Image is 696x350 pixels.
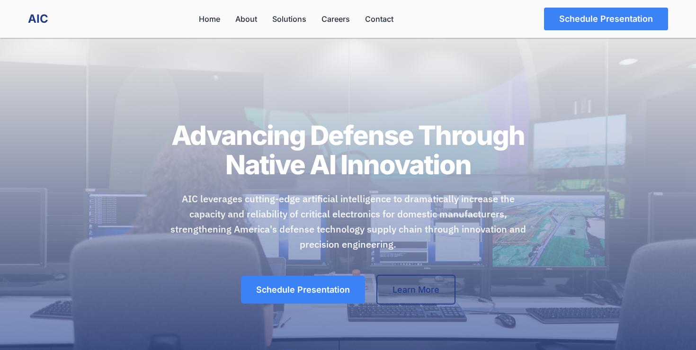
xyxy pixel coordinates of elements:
a: Careers [321,13,350,25]
a: AIC [28,11,48,27]
a: Home [199,13,220,25]
button: Learn More [376,275,455,305]
a: Schedule Presentation [544,8,668,30]
h1: Advancing Defense Through Native AI Innovation [136,121,560,179]
p: AIC leverages cutting-edge artificial intelligence to dramatically increase the capacity and reli... [166,191,530,252]
a: Schedule Presentation [241,276,365,304]
a: Solutions [272,13,306,25]
a: Contact [365,13,393,25]
a: About [235,13,257,25]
